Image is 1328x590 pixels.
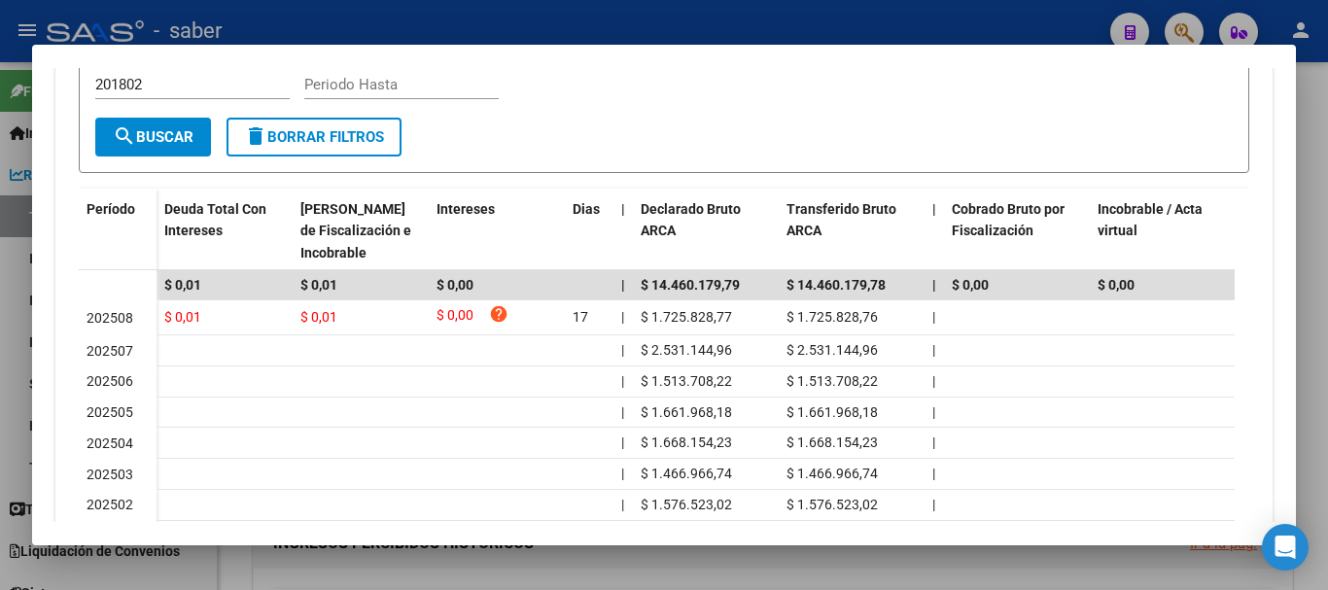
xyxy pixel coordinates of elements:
span: Período [87,201,135,217]
span: | [621,309,624,325]
span: | [621,434,624,450]
span: 202507 [87,343,133,359]
span: | [621,404,624,420]
span: | [932,434,935,450]
span: | [932,466,935,481]
span: 202508 [87,310,133,326]
span: $ 0,01 [164,309,201,325]
span: | [621,466,624,481]
span: $ 14.460.179,79 [641,277,740,293]
span: Incobrable / Acta virtual [1098,201,1203,239]
span: Declarado Bruto ARCA [641,201,741,239]
mat-icon: delete [244,124,267,148]
span: | [621,373,624,389]
span: $ 1.466.966,74 [641,466,732,481]
span: Cobrado Bruto por Fiscalización [952,201,1065,239]
span: $ 1.661.968,18 [641,404,732,420]
span: Buscar [113,128,193,146]
span: | [932,277,936,293]
span: 202505 [87,404,133,420]
datatable-header-cell: Cobrado Bruto por Fiscalización [944,189,1090,274]
button: Buscar [95,118,211,156]
div: Open Intercom Messenger [1262,524,1309,571]
span: $ 0,01 [300,309,337,325]
span: $ 1.576.523,02 [641,497,732,512]
datatable-header-cell: | [925,189,944,274]
datatable-header-cell: Dias [565,189,613,274]
span: $ 14.460.179,78 [786,277,886,293]
span: 17 [573,309,588,325]
span: Borrar Filtros [244,128,384,146]
span: $ 2.531.144,96 [786,342,878,358]
span: $ 1.668.154,23 [786,434,878,450]
button: Borrar Filtros [227,118,402,156]
datatable-header-cell: Intereses [429,189,565,274]
span: $ 1.661.968,18 [786,404,878,420]
span: 202502 [87,497,133,512]
datatable-header-cell: Deuda Total Con Intereses [157,189,293,274]
span: | [932,404,935,420]
i: help [489,304,508,324]
datatable-header-cell: Incobrable / Acta virtual [1090,189,1236,274]
datatable-header-cell: Declarado Bruto ARCA [633,189,779,274]
span: $ 0,00 [952,277,989,293]
span: | [621,277,625,293]
span: Intereses [437,201,495,217]
span: | [621,497,624,512]
span: [PERSON_NAME] de Fiscalización e Incobrable [300,201,411,261]
span: Transferido Bruto ARCA [786,201,896,239]
span: $ 1.725.828,76 [786,309,878,325]
span: | [932,201,936,217]
span: | [932,309,935,325]
span: $ 1.513.708,22 [641,373,732,389]
mat-icon: search [113,124,136,148]
span: $ 1.513.708,22 [786,373,878,389]
span: | [621,201,625,217]
span: Dias [573,201,600,217]
span: $ 1.668.154,23 [641,434,732,450]
span: $ 2.531.144,96 [641,342,732,358]
datatable-header-cell: | [613,189,633,274]
span: 202506 [87,373,133,389]
datatable-header-cell: Período [79,189,157,270]
span: | [932,342,935,358]
span: $ 0,00 [437,304,473,330]
span: 202504 [87,435,133,451]
span: $ 0,00 [1098,277,1135,293]
span: $ 0,01 [300,277,337,293]
span: | [932,497,935,512]
span: | [621,342,624,358]
span: $ 1.725.828,77 [641,309,732,325]
span: $ 0,01 [164,277,201,293]
datatable-header-cell: Transferido Bruto ARCA [779,189,925,274]
span: 202503 [87,467,133,482]
span: Deuda Total Con Intereses [164,201,266,239]
datatable-header-cell: Deuda Bruta Neto de Fiscalización e Incobrable [293,189,429,274]
span: $ 1.576.523,02 [786,497,878,512]
span: | [932,373,935,389]
span: $ 0,00 [437,277,473,293]
span: $ 1.466.966,74 [786,466,878,481]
